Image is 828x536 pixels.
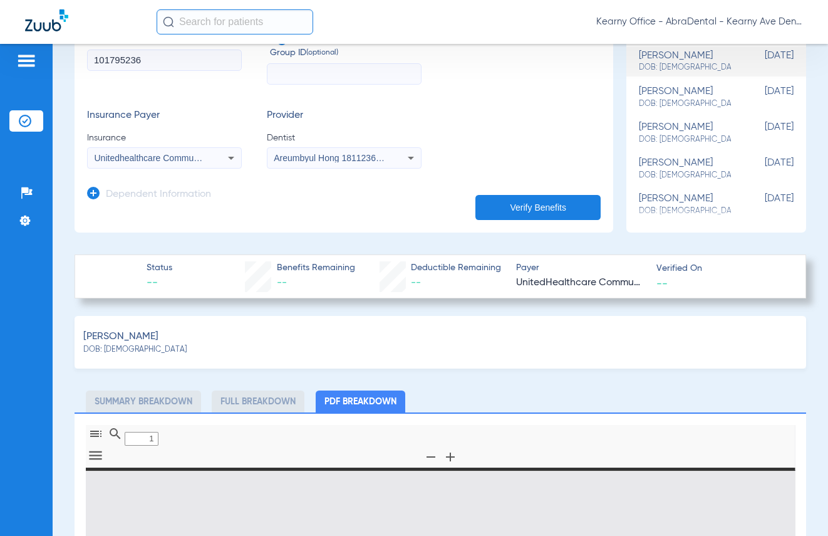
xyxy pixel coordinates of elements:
[95,153,274,163] span: Unitedhealthcare Community Plan - Nj - (Hub)
[267,132,422,144] span: Dentist
[163,16,174,28] img: Search Icon
[731,193,794,216] span: [DATE]
[421,457,440,466] pdf-shy-button: Zoom Out
[420,448,442,466] button: Zoom Out
[411,278,421,288] span: --
[765,476,828,536] iframe: Chat Widget
[639,170,731,181] span: DOB: [DEMOGRAPHIC_DATA]
[639,98,731,110] span: DOB: [DEMOGRAPHIC_DATA]
[656,276,668,290] span: --
[656,262,786,275] span: Verified On
[731,157,794,181] span: [DATE]
[516,261,646,275] span: Payer
[516,275,646,291] span: UnitedHealthcare Community Plan - [GEOGRAPHIC_DATA] - (HUB)
[411,261,501,275] span: Deductible Remaining
[25,9,68,31] img: Zuub Logo
[87,447,104,464] svg: Tools
[277,261,355,275] span: Benefits Remaining
[87,110,242,122] h3: Insurance Payer
[105,425,126,443] button: Find in Document
[731,86,794,109] span: [DATE]
[440,448,461,466] button: Zoom In
[639,206,731,217] span: DOB: [DEMOGRAPHIC_DATA]
[212,391,304,413] li: Full Breakdown
[639,86,731,109] div: [PERSON_NAME]
[639,62,731,73] span: DOB: [DEMOGRAPHIC_DATA]
[277,278,287,288] span: --
[639,157,731,181] div: [PERSON_NAME]
[86,434,105,443] pdf-shy-button: Toggle Sidebar
[83,345,187,356] span: DOB: [DEMOGRAPHIC_DATA]
[86,391,201,413] li: Summary Breakdown
[731,122,794,145] span: [DATE]
[639,193,731,216] div: [PERSON_NAME]
[596,16,803,28] span: Kearny Office - AbraDental - Kearny Ave Dental Spec, LLC - Kearny Ortho
[274,153,390,163] span: Areumbyul Hong 1811236987
[475,195,601,220] button: Verify Benefits
[87,132,242,144] span: Insurance
[267,110,422,122] h3: Provider
[147,261,172,275] span: Status
[16,53,36,68] img: hamburger-icon
[85,425,106,443] button: Toggle Sidebar
[316,391,405,413] li: PDF Breakdown
[105,434,125,443] pdf-shy-button: Find in Document
[125,432,158,446] input: Page
[87,50,242,71] input: Member ID
[85,448,106,465] button: Tools
[639,122,731,145] div: [PERSON_NAME]
[731,50,794,73] span: [DATE]
[639,50,731,73] div: [PERSON_NAME]
[306,46,338,60] small: (optional)
[87,34,242,85] label: Member ID
[270,46,422,60] span: Group ID
[106,189,211,201] h3: Dependent Information
[639,134,731,145] span: DOB: [DEMOGRAPHIC_DATA]
[157,9,313,34] input: Search for patients
[147,275,172,291] span: --
[440,457,460,466] pdf-shy-button: Zoom In
[83,329,158,345] span: [PERSON_NAME]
